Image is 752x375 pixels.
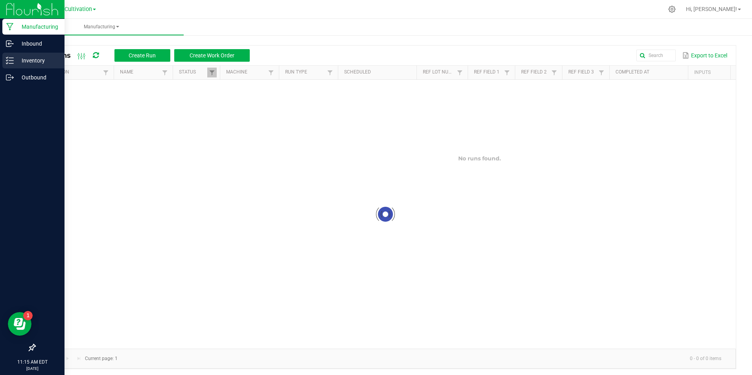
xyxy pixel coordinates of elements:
[19,24,184,30] span: Manufacturing
[455,68,464,77] a: Filter
[6,74,14,81] inline-svg: Outbound
[686,6,737,12] span: Hi, [PERSON_NAME]!
[129,52,156,59] span: Create Run
[6,23,14,31] inline-svg: Manufacturing
[122,352,728,365] kendo-pager-info: 0 - 0 of 0 items
[23,311,33,320] iframe: Resource center unread badge
[616,69,685,75] a: Completed AtSortable
[120,69,160,75] a: NameSortable
[568,69,596,75] a: Ref Field 3Sortable
[474,69,502,75] a: Ref Field 1Sortable
[19,19,184,35] a: Manufacturing
[266,68,276,77] a: Filter
[549,68,559,77] a: Filter
[344,69,413,75] a: ScheduledSortable
[14,56,61,65] p: Inventory
[6,57,14,64] inline-svg: Inventory
[6,40,14,48] inline-svg: Inbound
[190,52,234,59] span: Create Work Order
[174,49,250,62] button: Create Work Order
[521,69,549,75] a: Ref Field 2Sortable
[597,68,606,77] a: Filter
[423,69,455,75] a: Ref Lot NumberSortable
[667,6,677,13] div: Manage settings
[114,49,170,62] button: Create Run
[65,6,92,13] span: Cultivation
[14,73,61,82] p: Outbound
[179,69,207,75] a: StatusSortable
[636,50,676,61] input: Search
[325,68,335,77] a: Filter
[285,69,325,75] a: Run TypeSortable
[160,68,170,77] a: Filter
[35,349,736,369] kendo-pager: Current page: 1
[101,68,111,77] a: Filter
[226,69,266,75] a: MachineSortable
[502,68,512,77] a: Filter
[680,49,729,62] button: Export to Excel
[4,366,61,371] p: [DATE]
[4,358,61,366] p: 11:15 AM EDT
[207,68,217,77] a: Filter
[41,49,256,62] div: All Runs
[41,69,101,75] a: ExtractionSortable
[14,22,61,31] p: Manufacturing
[14,39,61,48] p: Inbound
[8,312,31,336] iframe: Resource center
